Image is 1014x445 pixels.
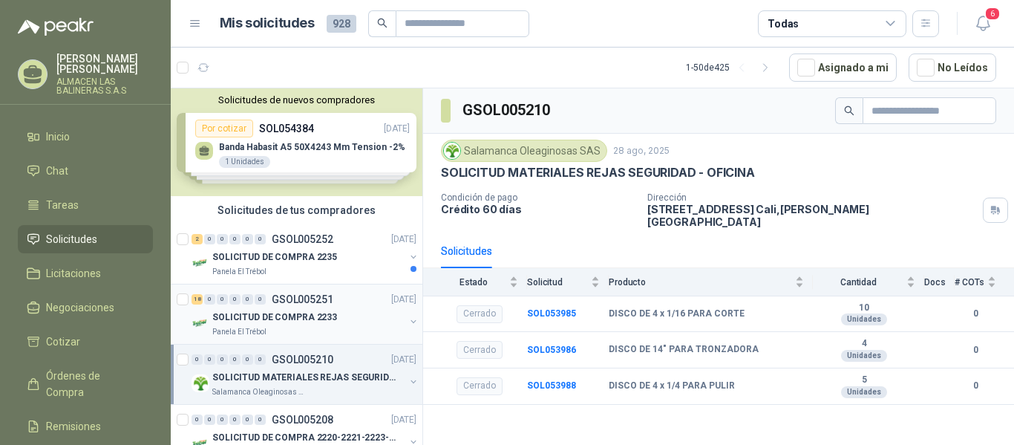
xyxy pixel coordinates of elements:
[255,415,266,425] div: 0
[768,16,799,32] div: Todas
[441,192,635,203] p: Condición de pago
[229,415,241,425] div: 0
[457,377,503,395] div: Cerrado
[18,191,153,219] a: Tareas
[813,277,903,288] span: Cantidad
[272,294,333,305] p: GSOL005251
[441,277,506,288] span: Estado
[177,94,416,105] button: Solicitudes de nuevos compradores
[955,277,984,288] span: # COTs
[18,293,153,322] a: Negociaciones
[18,259,153,288] a: Licitaciones
[391,413,416,427] p: [DATE]
[212,431,397,445] p: SOLICITUD DE COMPRA 2220-2221-2223-2224
[192,254,209,272] img: Company Logo
[46,163,68,179] span: Chat
[192,351,419,398] a: 0 0 0 0 0 0 GSOL005210[DATE] Company LogoSOLICITUD MATERIALES REJAS SEGURIDAD - OFICINASalamanca ...
[212,371,397,385] p: SOLICITUD MATERIALES REJAS SEGURIDAD - OFICINA
[255,234,266,244] div: 0
[46,231,97,247] span: Solicitudes
[457,305,503,323] div: Cerrado
[441,140,607,162] div: Salamanca Oleaginosas SAS
[217,415,228,425] div: 0
[204,354,215,365] div: 0
[813,374,915,386] b: 5
[955,268,1014,296] th: # COTs
[686,56,777,79] div: 1 - 50 de 425
[272,415,333,425] p: GSOL005208
[255,294,266,305] div: 0
[841,314,887,325] div: Unidades
[229,354,241,365] div: 0
[813,302,915,314] b: 10
[192,314,209,332] img: Company Logo
[423,268,527,296] th: Estado
[192,354,203,365] div: 0
[46,418,101,435] span: Remisiones
[441,165,755,181] p: SOLICITUD MATERIALES REJAS SEGURIDAD - OFICINA
[955,343,996,357] b: 0
[527,345,576,355] a: SOL053986
[212,326,266,338] p: Panela El Trébol
[18,225,153,253] a: Solicitudes
[527,268,609,296] th: Solicitud
[647,203,977,228] p: [STREET_ADDRESS] Cali , [PERSON_NAME][GEOGRAPHIC_DATA]
[391,353,416,367] p: [DATE]
[272,354,333,365] p: GSOL005210
[229,234,241,244] div: 0
[609,268,813,296] th: Producto
[242,354,253,365] div: 0
[204,415,215,425] div: 0
[18,157,153,185] a: Chat
[229,294,241,305] div: 0
[18,123,153,151] a: Inicio
[220,13,315,34] h1: Mis solicitudes
[204,294,215,305] div: 0
[984,7,1001,21] span: 6
[192,415,203,425] div: 0
[212,386,306,398] p: Salamanca Oleaginosas SAS
[192,230,419,278] a: 2 0 0 0 0 0 GSOL005252[DATE] Company LogoSOLICITUD DE COMPRA 2235Panela El Trébol
[242,294,253,305] div: 0
[609,308,745,320] b: DISCO DE 4 x 1/16 PARA CORTE
[924,268,955,296] th: Docs
[18,412,153,441] a: Remisiones
[391,233,416,247] p: [DATE]
[377,18,387,28] span: search
[192,374,209,392] img: Company Logo
[391,293,416,307] p: [DATE]
[527,380,576,391] a: SOL053988
[841,386,887,398] div: Unidades
[955,307,996,321] b: 0
[46,368,139,400] span: Órdenes de Compra
[272,234,333,244] p: GSOL005252
[171,196,422,224] div: Solicitudes de tus compradores
[647,192,977,203] p: Dirección
[46,197,79,213] span: Tareas
[192,294,203,305] div: 18
[217,234,228,244] div: 0
[527,308,576,319] a: SOL053985
[441,243,492,259] div: Solicitudes
[56,77,153,95] p: ALMACEN LAS BALINERAS S.A.S
[969,10,996,37] button: 6
[609,380,735,392] b: DISCO DE 4 x 1/4 PARA PULIR
[192,234,203,244] div: 2
[212,250,337,264] p: SOLICITUD DE COMPRA 2235
[46,129,70,145] span: Inicio
[46,265,101,282] span: Licitaciones
[192,290,419,338] a: 18 0 0 0 0 0 GSOL005251[DATE] Company LogoSOLICITUD DE COMPRA 2233Panela El Trébol
[841,350,887,362] div: Unidades
[844,105,854,116] span: search
[909,53,996,82] button: No Leídos
[462,99,552,122] h3: GSOL005210
[613,144,670,158] p: 28 ago, 2025
[813,268,924,296] th: Cantidad
[609,344,759,356] b: DISCO DE 14" PARA TRONZADORA
[18,18,94,36] img: Logo peakr
[813,338,915,350] b: 4
[242,415,253,425] div: 0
